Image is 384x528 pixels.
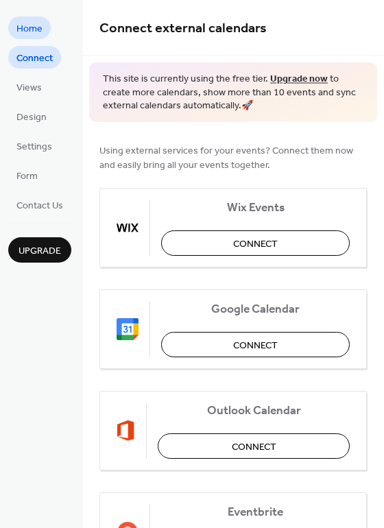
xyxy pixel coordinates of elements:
[16,22,43,36] span: Home
[8,75,50,98] a: Views
[8,237,71,263] button: Upgrade
[161,302,350,316] span: Google Calendar
[161,200,350,215] span: Wix Events
[16,140,52,154] span: Settings
[270,70,328,88] a: Upgrade now
[117,217,139,239] img: wix
[158,433,350,459] button: Connect
[19,244,61,259] span: Upgrade
[8,16,51,39] a: Home
[8,46,61,69] a: Connect
[99,15,267,42] span: Connect external calendars
[233,237,278,251] span: Connect
[117,420,135,442] img: outlook
[161,332,350,357] button: Connect
[158,403,350,418] span: Outlook Calendar
[117,318,139,340] img: google
[232,440,276,454] span: Connect
[16,199,63,213] span: Contact Us
[16,51,53,66] span: Connect
[103,73,363,113] span: This site is currently using the free tier. to create more calendars, show more than 10 events an...
[16,110,47,125] span: Design
[8,134,60,157] a: Settings
[161,230,350,256] button: Connect
[16,81,42,95] span: Views
[8,164,46,187] a: Form
[161,505,350,519] span: Eventbrite
[233,338,278,352] span: Connect
[16,169,38,184] span: Form
[99,143,367,172] span: Using external services for your events? Connect them now and easily bring all your events together.
[8,193,71,216] a: Contact Us
[8,105,55,128] a: Design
